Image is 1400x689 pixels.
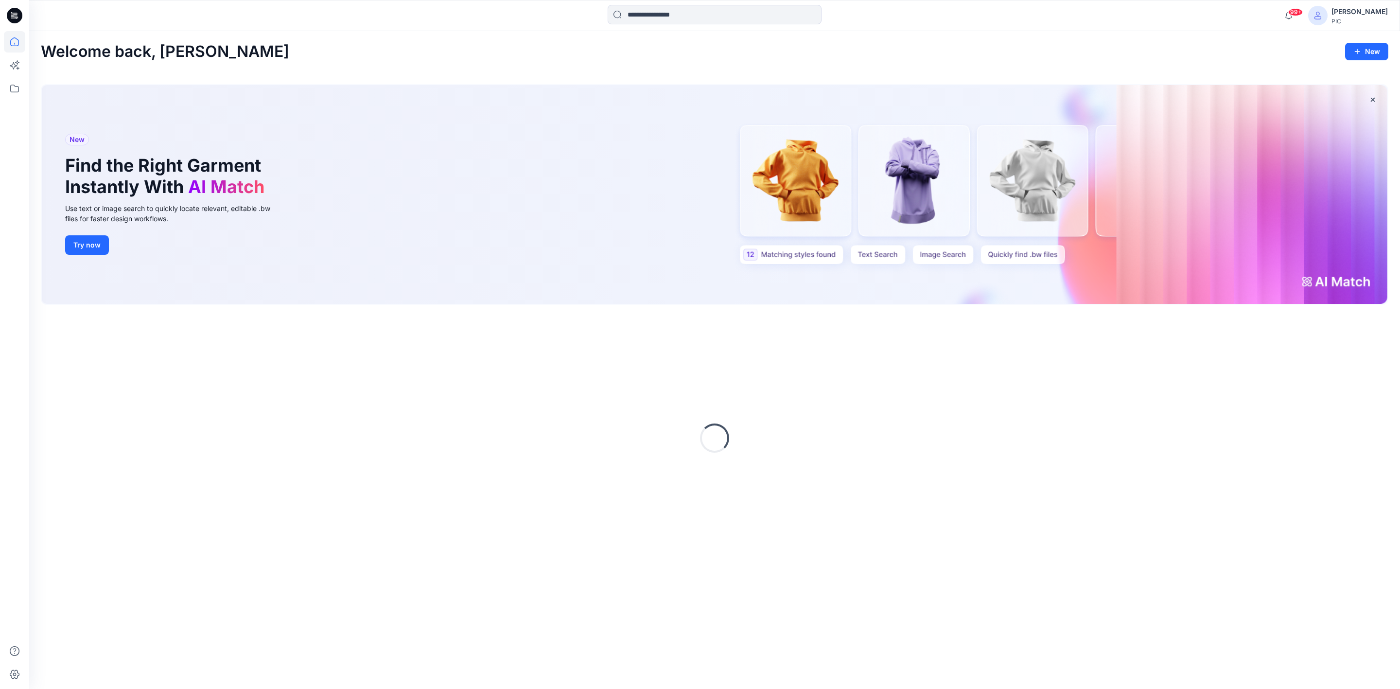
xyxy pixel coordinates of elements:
[1331,6,1388,18] div: [PERSON_NAME]
[65,235,109,255] button: Try now
[1314,12,1322,19] svg: avatar
[1331,18,1388,25] div: PIC
[70,134,85,145] span: New
[41,43,289,61] h2: Welcome back, [PERSON_NAME]
[1345,43,1388,60] button: New
[188,176,264,197] span: AI Match
[1288,8,1303,16] span: 99+
[65,203,284,224] div: Use text or image search to quickly locate relevant, editable .bw files for faster design workflows.
[65,155,269,197] h1: Find the Right Garment Instantly With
